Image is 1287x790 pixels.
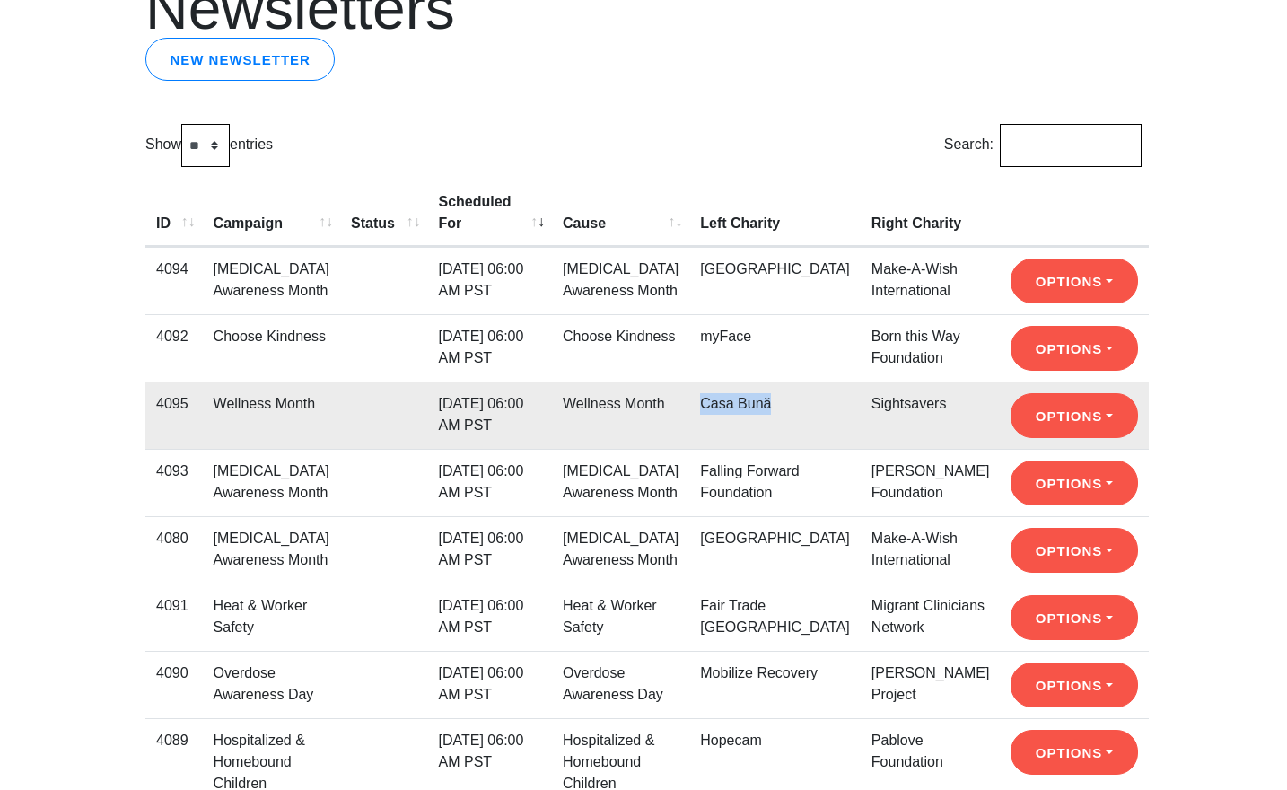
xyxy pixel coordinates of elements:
td: [MEDICAL_DATA] Awareness Month [552,449,689,516]
a: Casa Bună [700,396,771,411]
select: Showentries [181,124,230,167]
a: Mobilize Recovery [700,665,818,680]
td: Overdose Awareness Day [203,651,340,718]
a: [PERSON_NAME] Project [871,665,990,702]
a: Make-A-Wish International [871,531,958,567]
button: Options [1011,259,1137,303]
td: Choose Kindness [203,314,340,382]
a: Hopecam [700,733,761,748]
td: [DATE] 06:00 AM PST [428,449,553,516]
button: Options [1011,461,1137,505]
label: Search: [944,124,1142,167]
td: 4091 [145,584,203,651]
a: [GEOGRAPHIC_DATA] [700,261,850,276]
th: Status: activate to sort column ascending [340,180,428,247]
th: ID: activate to sort column ascending [145,180,203,247]
td: Overdose Awareness Day [552,651,689,718]
a: Falling Forward Foundation [700,463,799,500]
button: Options [1011,595,1137,640]
td: Choose Kindness [552,314,689,382]
td: [MEDICAL_DATA] Awareness Month [203,516,340,584]
a: New newsletter [145,38,335,81]
td: 4095 [145,382,203,449]
td: [DATE] 06:00 AM PST [428,584,553,651]
input: Search: [1000,124,1142,167]
th: Left Charity [689,180,861,247]
button: Options [1011,663,1137,707]
td: [DATE] 06:00 AM PST [428,314,553,382]
td: 4092 [145,314,203,382]
a: Migrant Clinicians Network [871,598,985,635]
th: Right Charity [861,180,1001,247]
td: Wellness Month [552,382,689,449]
td: 4090 [145,651,203,718]
a: Fair Trade [GEOGRAPHIC_DATA] [700,598,850,635]
td: [DATE] 06:00 AM PST [428,247,553,314]
td: [MEDICAL_DATA] Awareness Month [203,247,340,314]
a: [PERSON_NAME] Foundation [871,463,990,500]
button: Options [1011,393,1137,438]
th: Scheduled For: activate to sort column ascending [428,180,553,247]
th: Cause: activate to sort column ascending [552,180,689,247]
td: 4094 [145,247,203,314]
th: Campaign: activate to sort column ascending [203,180,340,247]
td: [DATE] 06:00 AM PST [428,382,553,449]
a: myFace [700,329,751,344]
td: [MEDICAL_DATA] Awareness Month [552,247,689,314]
a: Pablove Foundation [871,733,943,769]
td: 4093 [145,449,203,516]
a: [GEOGRAPHIC_DATA] [700,531,850,546]
button: Options [1011,730,1137,775]
a: Make-A-Wish International [871,261,958,298]
label: Show entries [145,124,273,167]
td: Wellness Month [203,382,340,449]
button: Options [1011,326,1137,371]
td: [DATE] 06:00 AM PST [428,651,553,718]
td: 4080 [145,516,203,584]
td: Heat & Worker Safety [552,584,689,651]
td: [MEDICAL_DATA] Awareness Month [203,449,340,516]
td: Heat & Worker Safety [203,584,340,651]
a: Sightsavers [871,396,947,411]
td: [MEDICAL_DATA] Awareness Month [552,516,689,584]
td: [DATE] 06:00 AM PST [428,516,553,584]
button: Options [1011,528,1137,573]
a: Born this Way Foundation [871,329,960,365]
